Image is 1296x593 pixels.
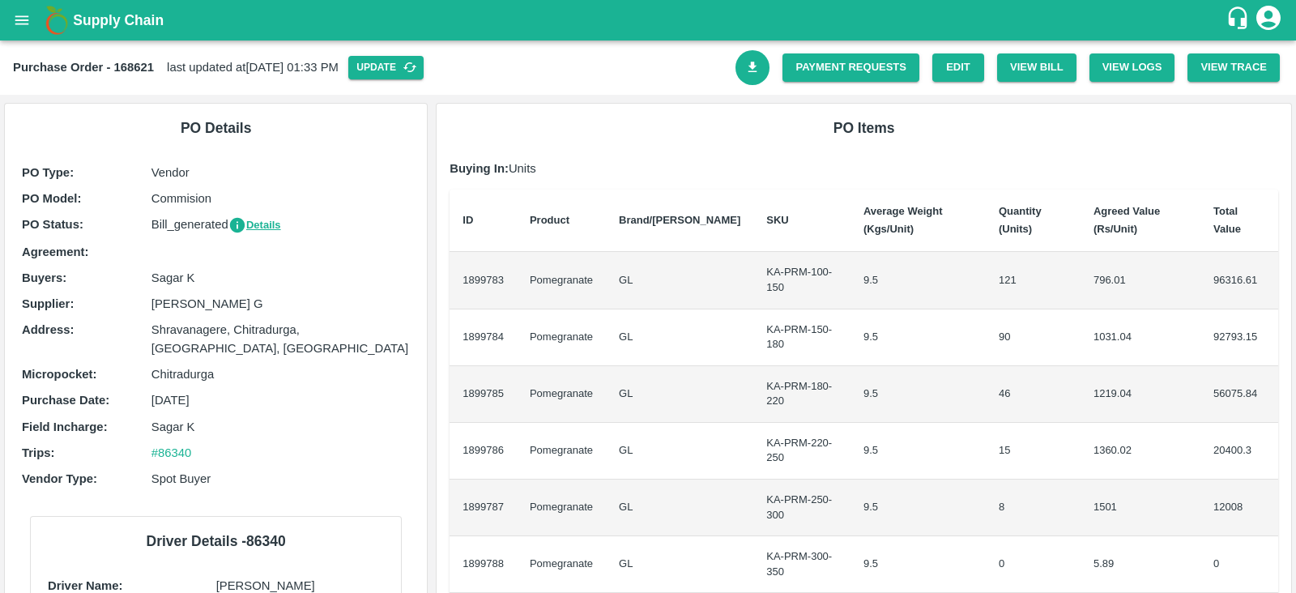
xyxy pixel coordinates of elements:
b: Total Value [1213,205,1241,235]
div: customer-support [1226,6,1254,35]
p: Vendor [151,164,411,181]
a: Download Bill [735,50,770,85]
img: logo [40,4,73,36]
td: 20400.3 [1200,423,1278,480]
button: View Logs [1089,53,1175,82]
div: last updated at [DATE] 01:33 PM [13,56,735,79]
td: 1899784 [450,309,517,366]
b: Purchase Date : [22,394,109,407]
td: 796.01 [1081,252,1200,309]
td: 90 [986,309,1081,366]
p: Shravanagere, Chitradurga, [GEOGRAPHIC_DATA], [GEOGRAPHIC_DATA] [151,321,411,357]
td: GL [606,309,753,366]
td: 1501 [1081,480,1200,536]
td: 1899785 [450,366,517,423]
td: 1899788 [450,536,517,593]
p: Commision [151,190,411,207]
td: 9.5 [850,423,986,480]
td: 1899786 [450,423,517,480]
b: Purchase Order - 168621 [13,61,154,74]
b: Average Weight (Kgs/Unit) [863,205,943,235]
td: GL [606,366,753,423]
a: Supply Chain [73,9,1226,32]
td: KA-PRM-300-350 [753,536,850,593]
p: Sagar K [151,418,411,436]
td: Pomegranate [517,423,606,480]
b: Agreement: [22,245,88,258]
p: [DATE] [151,391,411,409]
a: Payment Requests [782,53,919,82]
b: Buying In: [450,162,509,175]
td: 0 [986,536,1081,593]
b: Address : [22,323,74,336]
b: Product [530,214,569,226]
td: 15 [986,423,1081,480]
a: #86340 [151,446,192,459]
td: KA-PRM-100-150 [753,252,850,309]
b: Driver Name: [48,579,122,592]
p: Spot Buyer [151,470,411,488]
td: KA-PRM-220-250 [753,423,850,480]
td: Pomegranate [517,536,606,593]
button: View Bill [997,53,1076,82]
td: GL [606,423,753,480]
b: Vendor Type : [22,472,97,485]
td: KA-PRM-180-220 [753,366,850,423]
b: Supply Chain [73,12,164,28]
b: SKU [766,214,788,226]
b: ID [463,214,473,226]
td: 8 [986,480,1081,536]
button: Details [228,216,281,235]
td: 9.5 [850,480,986,536]
td: Pomegranate [517,252,606,309]
td: 12008 [1200,480,1278,536]
td: 92793.15 [1200,309,1278,366]
p: Units [450,160,1278,177]
td: 0 [1200,536,1278,593]
b: PO Type : [22,166,74,179]
td: GL [606,536,753,593]
button: View Trace [1187,53,1280,82]
td: 121 [986,252,1081,309]
td: 9.5 [850,366,986,423]
b: Supplier : [22,297,74,310]
td: 56075.84 [1200,366,1278,423]
b: Trips : [22,446,54,459]
p: [PERSON_NAME] G [151,295,411,313]
td: 1360.02 [1081,423,1200,480]
td: 5.89 [1081,536,1200,593]
td: 1899787 [450,480,517,536]
p: Chitradurga [151,365,411,383]
td: 1219.04 [1081,366,1200,423]
td: KA-PRM-250-300 [753,480,850,536]
h6: PO Details [18,117,414,139]
b: PO Model : [22,192,81,205]
td: 96316.61 [1200,252,1278,309]
td: 9.5 [850,252,986,309]
td: 9.5 [850,309,986,366]
button: open drawer [3,2,40,39]
td: Pomegranate [517,480,606,536]
h6: Driver Details - 86340 [44,530,388,552]
b: Agreed Value (Rs/Unit) [1093,205,1160,235]
p: Sagar K [151,269,411,287]
td: 9.5 [850,536,986,593]
td: 1899783 [450,252,517,309]
div: account of current user [1254,3,1283,37]
td: GL [606,480,753,536]
b: Quantity (Units) [999,205,1042,235]
td: GL [606,252,753,309]
a: Edit [932,53,984,82]
b: PO Status : [22,218,83,231]
b: Field Incharge : [22,420,108,433]
b: Micropocket : [22,368,96,381]
td: 46 [986,366,1081,423]
button: Update [348,56,424,79]
h6: PO Items [450,117,1278,139]
td: Pomegranate [517,309,606,366]
p: Bill_generated [151,215,411,234]
td: 1031.04 [1081,309,1200,366]
td: KA-PRM-150-180 [753,309,850,366]
b: Buyers : [22,271,66,284]
b: Brand/[PERSON_NAME] [619,214,740,226]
